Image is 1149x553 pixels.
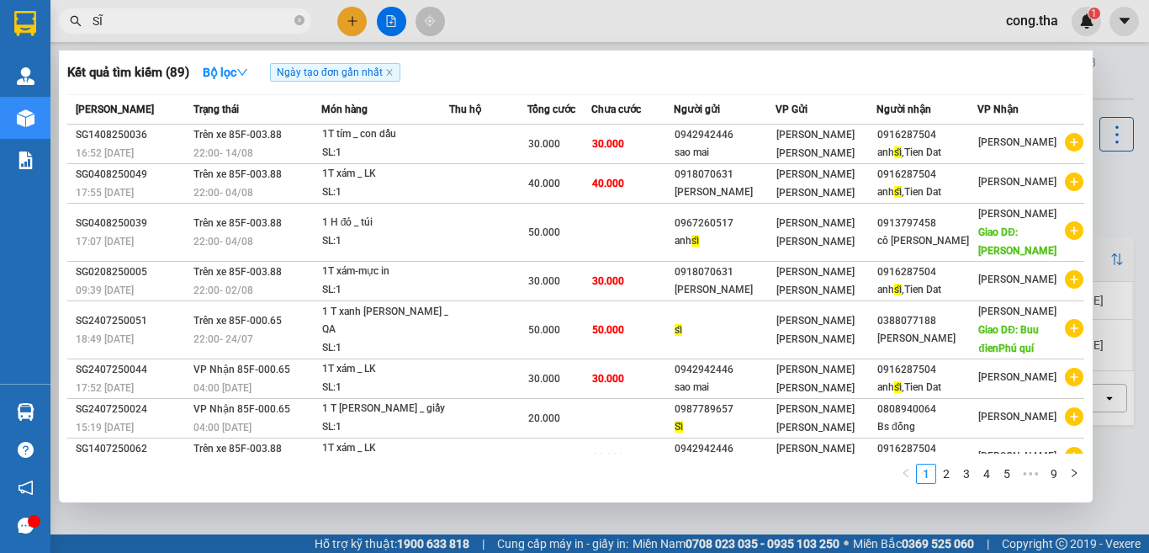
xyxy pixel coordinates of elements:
[76,187,134,199] span: 17:55 [DATE]
[978,450,1056,462] span: [PERSON_NAME]
[916,464,936,484] li: 1
[592,373,624,385] span: 30.000
[1065,447,1083,465] span: plus-circle
[877,166,977,183] div: 0916287504
[1065,270,1083,289] span: plus-circle
[322,303,448,339] div: 1 T xanh [PERSON_NAME] _ QA
[978,226,1056,257] span: Giao DĐ: [PERSON_NAME]
[877,379,977,396] div: anh ,Tien Dat
[321,104,368,115] span: Món hàng
[322,379,448,397] div: SL: 1
[193,364,290,375] span: VP Nhận 85F-000.65
[877,418,977,436] div: Bs đổng
[76,333,134,345] span: 18:49 [DATE]
[877,232,977,250] div: cô [PERSON_NAME]
[322,232,448,251] div: SL: 1
[18,480,34,496] span: notification
[322,263,448,281] div: 1T xám-mực in
[877,361,977,379] div: 0916287504
[877,281,977,299] div: anh ,Tien Dat
[193,403,290,415] span: VP Nhận 85F-000.65
[193,104,239,115] span: Trạng thái
[1065,407,1083,426] span: plus-circle
[776,403,855,433] span: [PERSON_NAME] [PERSON_NAME]
[998,465,1016,483] a: 5
[776,364,855,394] span: [PERSON_NAME] [PERSON_NAME]
[877,440,977,458] div: 0916287504
[322,339,448,358] div: SL: 1
[978,274,1056,285] span: [PERSON_NAME]
[957,465,976,483] a: 3
[21,109,95,188] b: [PERSON_NAME]
[76,215,188,232] div: SG0408250039
[675,232,774,250] div: anh
[1044,464,1064,484] li: 9
[528,452,560,464] span: 30.000
[322,144,448,162] div: SL: 1
[675,361,774,379] div: 0942942446
[76,401,188,418] div: SG2407250024
[322,400,448,418] div: 1 T [PERSON_NAME] _ giấy
[591,104,641,115] span: Chưa cước
[592,178,624,189] span: 40.000
[193,333,253,345] span: 22:00 - 24/07
[675,166,774,183] div: 0918070631
[385,68,394,77] span: close
[675,215,774,232] div: 0967260517
[189,59,262,86] button: Bộ lọcdown
[675,281,774,299] div: [PERSON_NAME]
[978,306,1056,317] span: [PERSON_NAME]
[877,263,977,281] div: 0916287504
[675,126,774,144] div: 0942942446
[322,418,448,437] div: SL: 1
[675,440,774,458] div: 0942942446
[322,214,448,232] div: 1 H đỏ _ túi
[322,439,448,458] div: 1T xám _ LK
[76,361,188,379] div: SG2407250044
[322,281,448,300] div: SL: 1
[76,147,134,159] span: 16:52 [DATE]
[193,266,282,278] span: Trên xe 85F-003.88
[294,13,304,29] span: close-circle
[1017,464,1044,484] li: Next 5 Pages
[877,401,977,418] div: 0808940064
[917,465,935,483] a: 1
[956,464,977,484] li: 3
[17,67,34,85] img: warehouse-icon
[193,217,282,229] span: Trên xe 85F-003.88
[17,403,34,421] img: warehouse-icon
[193,236,253,247] span: 22:00 - 04/08
[978,176,1056,188] span: [PERSON_NAME]
[70,15,82,27] span: search
[1065,173,1083,191] span: plus-circle
[894,381,902,393] span: sĩ
[592,324,624,336] span: 50.000
[978,136,1056,148] span: [PERSON_NAME]
[1065,368,1083,386] span: plus-circle
[76,236,134,247] span: 17:07 [DATE]
[76,312,188,330] div: SG2407250051
[978,411,1056,423] span: [PERSON_NAME]
[592,275,624,287] span: 30.000
[203,66,248,79] strong: Bộ lọc
[449,104,481,115] span: Thu hộ
[76,382,134,394] span: 17:52 [DATE]
[76,263,188,281] div: SG0208250005
[997,464,1017,484] li: 5
[193,422,252,433] span: 04:00 [DATE]
[322,360,448,379] div: 1T xám _ LK
[776,443,855,473] span: [PERSON_NAME] [PERSON_NAME]
[14,11,36,36] img: logo-vxr
[76,422,134,433] span: 15:19 [DATE]
[977,465,996,483] a: 4
[894,146,902,158] span: sĩ
[776,129,855,159] span: [PERSON_NAME] [PERSON_NAME]
[1065,319,1083,338] span: plus-circle
[528,138,560,150] span: 30.000
[76,126,188,144] div: SG1408250036
[675,183,774,201] div: [PERSON_NAME]
[76,440,188,458] div: SG1407250062
[977,464,997,484] li: 4
[877,215,977,232] div: 0913797458
[193,147,253,159] span: 22:00 - 14/08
